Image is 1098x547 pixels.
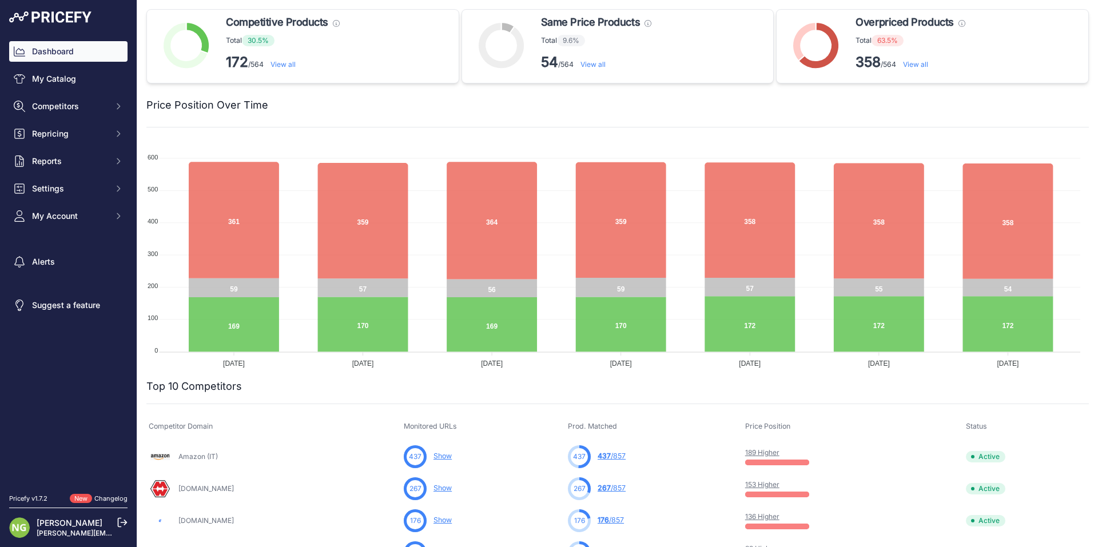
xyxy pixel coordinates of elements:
[148,282,158,289] tspan: 200
[598,452,626,460] a: 437/857
[856,54,881,70] strong: 358
[745,512,779,521] a: 136 Higher
[9,251,128,272] a: Alerts
[154,347,158,354] tspan: 0
[148,186,158,193] tspan: 500
[433,516,452,524] a: Show
[32,101,107,112] span: Competitors
[146,97,268,113] h2: Price Position Over Time
[146,378,242,394] h2: Top 10 Competitors
[745,422,790,430] span: Price Position
[410,516,421,526] span: 176
[32,183,107,194] span: Settings
[178,484,234,493] a: [DOMAIN_NAME]
[9,69,128,89] a: My Catalog
[868,360,890,368] tspan: [DATE]
[9,151,128,171] button: Reports
[856,14,953,30] span: Overpriced Products
[433,452,452,460] a: Show
[9,123,128,144] button: Repricing
[573,452,586,462] span: 437
[739,360,761,368] tspan: [DATE]
[598,484,626,492] a: 267/857
[223,360,245,368] tspan: [DATE]
[557,35,585,46] span: 9.6%
[568,422,617,430] span: Prod. Matched
[9,41,128,480] nav: Sidebar
[9,41,128,62] a: Dashboard
[598,516,624,524] a: 176/857
[32,128,107,139] span: Repricing
[270,60,296,69] a: View all
[226,14,328,30] span: Competitive Products
[178,516,234,525] a: [DOMAIN_NAME]
[32,210,107,222] span: My Account
[598,484,611,492] span: 267
[433,484,452,492] a: Show
[580,60,606,69] a: View all
[404,422,457,430] span: Monitored URLs
[32,155,107,167] span: Reports
[37,529,213,537] a: [PERSON_NAME][EMAIL_ADDRESS][DOMAIN_NAME]
[541,14,640,30] span: Same Price Products
[94,494,128,502] a: Changelog
[745,448,779,457] a: 189 Higher
[178,452,218,461] a: Amazon (IT)
[856,35,965,46] p: Total
[148,314,158,321] tspan: 100
[574,516,585,526] span: 176
[966,451,1005,462] span: Active
[598,452,611,460] span: 437
[574,484,586,494] span: 267
[903,60,928,69] a: View all
[9,295,128,316] a: Suggest a feature
[148,250,158,257] tspan: 300
[242,35,274,46] span: 30.5%
[598,516,609,524] span: 176
[610,360,632,368] tspan: [DATE]
[9,206,128,226] button: My Account
[409,484,421,494] span: 267
[148,218,158,225] tspan: 400
[481,360,503,368] tspan: [DATE]
[226,54,248,70] strong: 172
[70,494,92,504] span: New
[856,53,965,71] p: /564
[966,422,987,430] span: Status
[9,494,47,504] div: Pricefy v1.7.2
[149,422,213,430] span: Competitor Domain
[541,35,651,46] p: Total
[997,360,1019,368] tspan: [DATE]
[9,11,91,23] img: Pricefy Logo
[745,480,779,489] a: 153 Higher
[966,515,1005,526] span: Active
[226,53,340,71] p: /564
[148,154,158,161] tspan: 600
[352,360,374,368] tspan: [DATE]
[9,96,128,117] button: Competitors
[966,483,1005,494] span: Active
[9,178,128,199] button: Settings
[541,54,558,70] strong: 54
[872,35,904,46] span: 63.5%
[37,518,102,528] a: [PERSON_NAME]
[409,452,421,462] span: 437
[541,53,651,71] p: /564
[226,35,340,46] p: Total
